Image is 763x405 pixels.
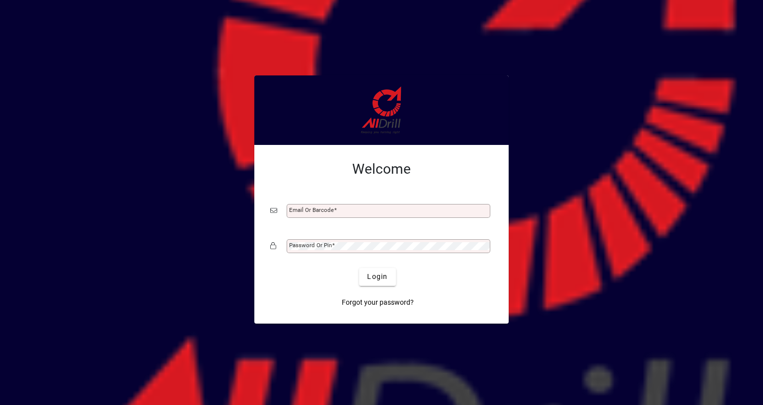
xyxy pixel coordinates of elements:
mat-label: Password or Pin [289,242,332,249]
mat-label: Email or Barcode [289,206,334,213]
a: Forgot your password? [338,294,418,312]
button: Login [359,268,395,286]
span: Login [367,271,387,282]
h2: Welcome [270,161,493,178]
span: Forgot your password? [342,297,414,308]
